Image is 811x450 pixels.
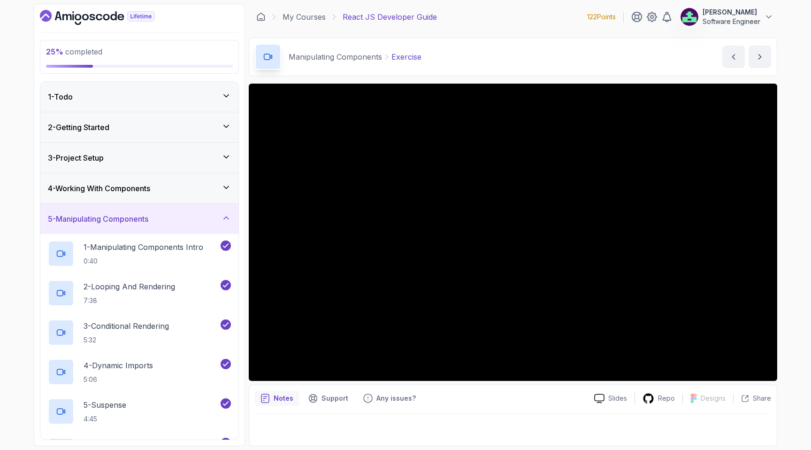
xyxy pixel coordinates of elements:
[40,82,238,112] button: 1-Todo
[48,319,231,346] button: 3-Conditional Rendering5:32
[84,399,126,411] p: 5 - Suspense
[753,394,771,403] p: Share
[587,12,616,22] p: 122 Points
[722,46,745,68] button: previous content
[48,183,150,194] h3: 4 - Working With Components
[48,241,231,267] button: 1-Manipulating Components Intro0:40
[48,152,104,163] h3: 3 - Project Setup
[608,394,627,403] p: Slides
[40,173,238,203] button: 4-Working With Components
[749,46,771,68] button: next content
[84,335,169,345] p: 5:32
[358,391,421,406] button: Feedback button
[376,394,416,403] p: Any issues?
[255,391,299,406] button: notes button
[343,11,437,23] p: React JS Developer Guide
[681,8,698,26] img: user profile image
[84,241,203,253] p: 1 - Manipulating Components Intro
[48,398,231,425] button: 5-Suspense4:45
[40,10,176,25] a: Dashboard
[84,360,153,371] p: 4 - Dynamic Imports
[84,281,175,292] p: 2 - Looping And Rendering
[249,84,777,381] iframe: 7 - Exercise
[84,439,148,450] p: 6 - Error Boundary
[658,394,675,403] p: Repo
[48,122,109,133] h3: 2 - Getting Started
[40,204,238,234] button: 5-Manipulating Components
[703,17,760,26] p: Software Engineer
[321,394,348,403] p: Support
[48,280,231,306] button: 2-Looping And Rendering7:38
[283,11,326,23] a: My Courses
[701,394,726,403] p: Designs
[256,12,266,22] a: Dashboard
[84,256,203,266] p: 0:40
[703,8,760,17] p: [PERSON_NAME]
[733,394,771,403] button: Share
[46,47,102,56] span: completed
[40,112,238,142] button: 2-Getting Started
[274,394,293,403] p: Notes
[84,414,126,424] p: 4:45
[303,391,354,406] button: Support button
[40,143,238,173] button: 3-Project Setup
[391,51,421,62] p: Exercise
[84,296,175,305] p: 7:38
[84,375,153,384] p: 5:06
[48,359,231,385] button: 4-Dynamic Imports5:06
[635,393,682,404] a: Repo
[587,394,635,403] a: Slides
[48,91,73,102] h3: 1 - Todo
[48,213,148,225] h3: 5 - Manipulating Components
[84,320,169,332] p: 3 - Conditional Rendering
[46,47,63,56] span: 25 %
[289,51,382,62] p: Manipulating Components
[680,8,773,26] button: user profile image[PERSON_NAME]Software Engineer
